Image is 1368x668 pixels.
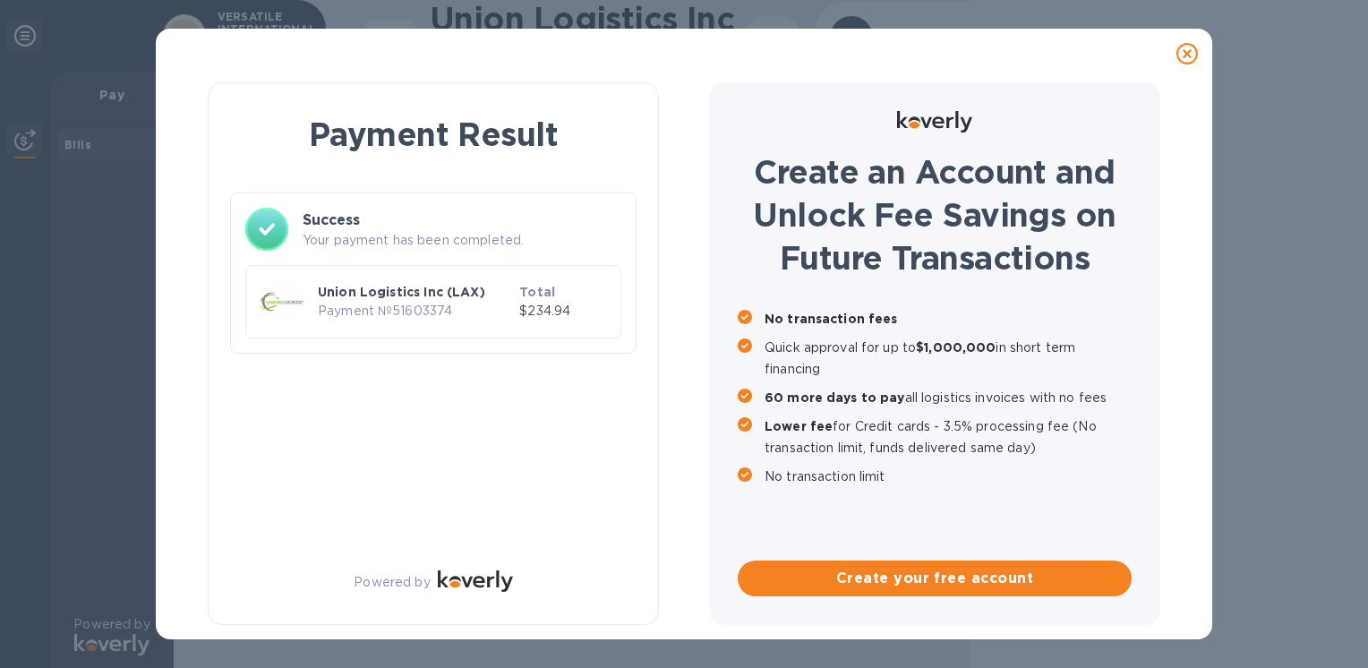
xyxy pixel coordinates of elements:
p: all logistics invoices with no fees [765,387,1132,408]
h1: Create an Account and Unlock Fee Savings on Future Transactions [738,150,1132,279]
span: Create your free account [752,568,1117,589]
p: Payment № 51603374 [318,302,512,321]
b: No transaction fees [765,312,898,326]
b: Lower fee [765,419,833,433]
p: $234.94 [519,302,606,321]
p: No transaction limit [765,466,1132,487]
b: Total [519,285,555,299]
img: Logo [438,570,513,592]
button: Create your free account [738,561,1132,596]
img: Logo [897,111,972,133]
p: for Credit cards - 3.5% processing fee (No transaction limit, funds delivered same day) [765,415,1132,458]
p: Union Logistics Inc (LAX) [318,283,512,301]
p: Powered by [354,573,430,592]
h3: Success [303,210,621,231]
h1: Payment Result [237,112,629,157]
b: $1,000,000 [916,340,996,355]
b: 60 more days to pay [765,390,905,405]
p: Quick approval for up to in short term financing [765,337,1132,380]
p: Your payment has been completed. [303,231,621,250]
